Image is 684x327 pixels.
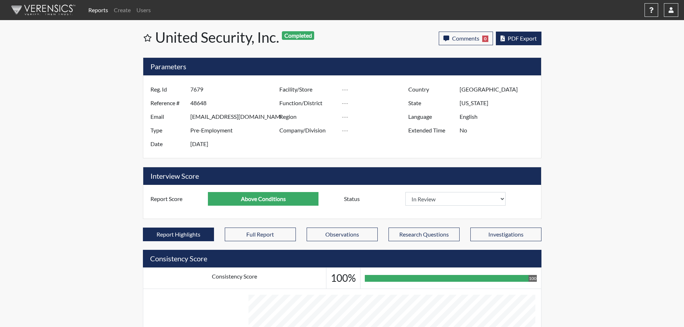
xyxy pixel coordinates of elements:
label: Company/Division [274,123,342,137]
input: --- [190,137,281,151]
a: Create [111,3,134,17]
label: Date [145,137,190,151]
button: Research Questions [388,228,460,241]
label: Report Score [145,192,208,206]
span: 0 [482,36,488,42]
input: --- [342,110,410,123]
button: PDF Export [496,32,541,45]
button: Observations [307,228,378,241]
label: Facility/Store [274,83,342,96]
button: Comments0 [439,32,493,45]
input: --- [460,83,539,96]
input: --- [190,96,281,110]
label: Region [274,110,342,123]
input: --- [460,96,539,110]
input: --- [342,83,410,96]
h3: 100% [331,272,356,284]
label: Function/District [274,96,342,110]
h5: Interview Score [143,167,541,185]
span: PDF Export [508,35,537,42]
input: --- [190,83,281,96]
input: --- [342,96,410,110]
label: State [403,96,460,110]
input: --- [460,123,539,137]
input: --- [208,192,318,206]
div: 100 [529,275,537,282]
button: Report Highlights [143,228,214,241]
label: Status [339,192,405,206]
label: Country [403,83,460,96]
label: Language [403,110,460,123]
button: Full Report [225,228,296,241]
h1: United Security, Inc. [155,29,343,46]
label: Reference # [145,96,190,110]
input: --- [342,123,410,137]
a: Users [134,3,154,17]
a: Reports [85,3,111,17]
input: --- [460,110,539,123]
h5: Consistency Score [143,250,541,267]
label: Extended Time [403,123,460,137]
div: Document a decision to hire or decline a candiate [339,192,539,206]
label: Type [145,123,190,137]
input: --- [190,110,281,123]
label: Reg. Id [145,83,190,96]
h5: Parameters [143,58,541,75]
input: --- [190,123,281,137]
label: Email [145,110,190,123]
td: Consistency Score [143,268,326,289]
span: Completed [282,31,314,40]
span: Comments [452,35,479,42]
button: Investigations [470,228,541,241]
